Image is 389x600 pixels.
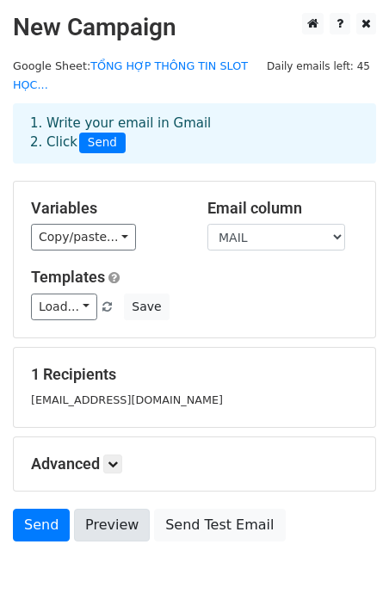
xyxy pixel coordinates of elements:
div: 1. Write your email in Gmail 2. Click [17,114,372,153]
h5: Variables [31,199,182,218]
small: [EMAIL_ADDRESS][DOMAIN_NAME] [31,393,223,406]
a: Daily emails left: 45 [261,59,376,72]
h2: New Campaign [13,13,376,42]
h5: 1 Recipients [31,365,358,384]
div: Tiện ích trò chuyện [303,517,389,600]
iframe: Chat Widget [303,517,389,600]
a: Send Test Email [154,509,285,541]
h5: Advanced [31,455,358,473]
span: Daily emails left: 45 [261,57,376,76]
a: Templates [31,268,105,286]
small: Google Sheet: [13,59,248,92]
h5: Email column [207,199,358,218]
a: Load... [31,294,97,320]
span: Send [79,133,126,153]
a: TỔNG HỢP THÔNG TIN SLOT HỌC... [13,59,248,92]
button: Save [124,294,169,320]
a: Preview [74,509,150,541]
a: Send [13,509,70,541]
a: Copy/paste... [31,224,136,251]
